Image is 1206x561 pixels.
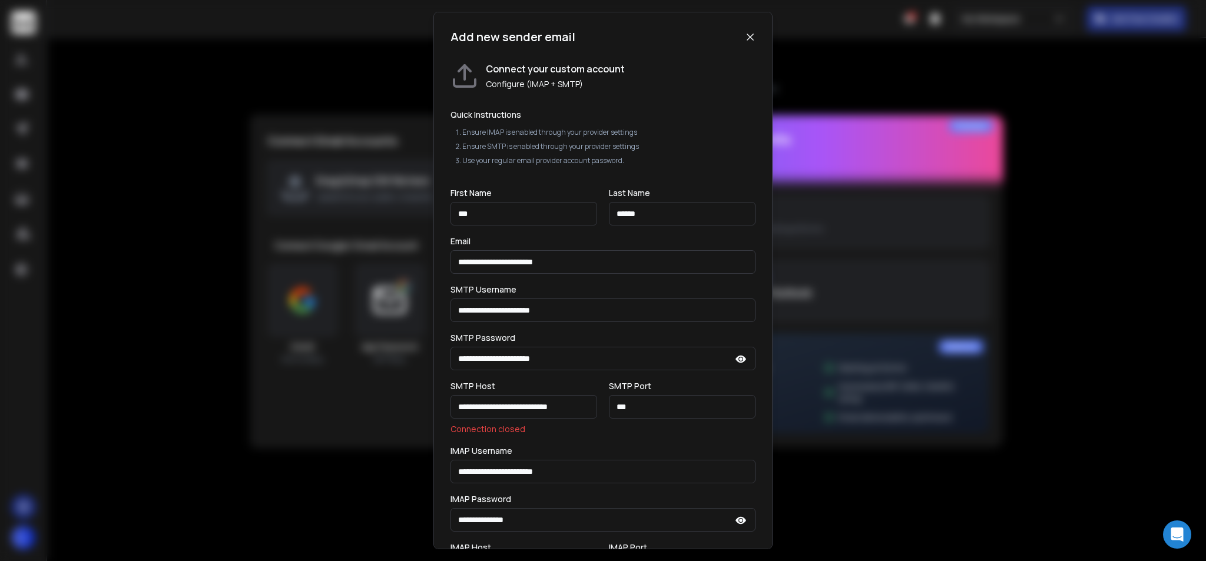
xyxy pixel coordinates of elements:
[450,286,516,294] label: SMTP Username
[450,423,597,435] p: Connection closed
[450,237,471,245] label: Email
[450,334,515,342] label: SMTP Password
[462,128,756,137] li: Ensure IMAP is enabled through your provider settings
[450,447,512,455] label: IMAP Username
[486,78,625,90] p: Configure (IMAP + SMTP)
[1163,520,1191,549] div: Open Intercom Messenger
[462,142,756,151] li: Ensure SMTP is enabled through your provider settings
[450,29,575,45] h1: Add new sender email
[450,189,492,197] label: First Name
[450,382,495,390] label: SMTP Host
[609,189,650,197] label: Last Name
[450,543,491,552] label: IMAP Host
[462,156,756,165] li: Use your regular email provider account password.
[609,382,651,390] label: SMTP Port
[450,495,511,503] label: IMAP Password
[450,109,756,121] h2: Quick Instructions
[609,543,647,552] label: IMAP Port
[486,62,625,76] h1: Connect your custom account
